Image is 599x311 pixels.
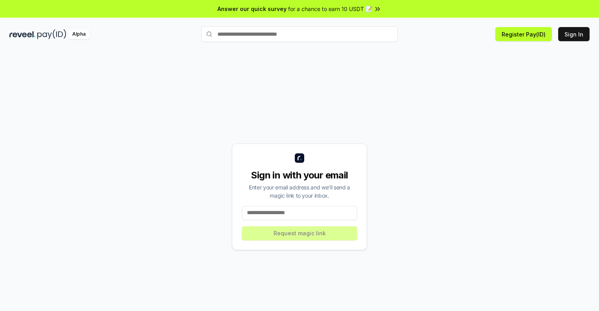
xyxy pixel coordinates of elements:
span: for a chance to earn 10 USDT 📝 [288,5,372,13]
button: Register Pay(ID) [495,27,552,41]
button: Sign In [558,27,590,41]
div: Sign in with your email [242,169,357,182]
img: pay_id [37,29,66,39]
img: logo_small [295,153,304,163]
span: Answer our quick survey [217,5,287,13]
div: Alpha [68,29,90,39]
div: Enter your email address and we’ll send a magic link to your inbox. [242,183,357,200]
img: reveel_dark [9,29,36,39]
